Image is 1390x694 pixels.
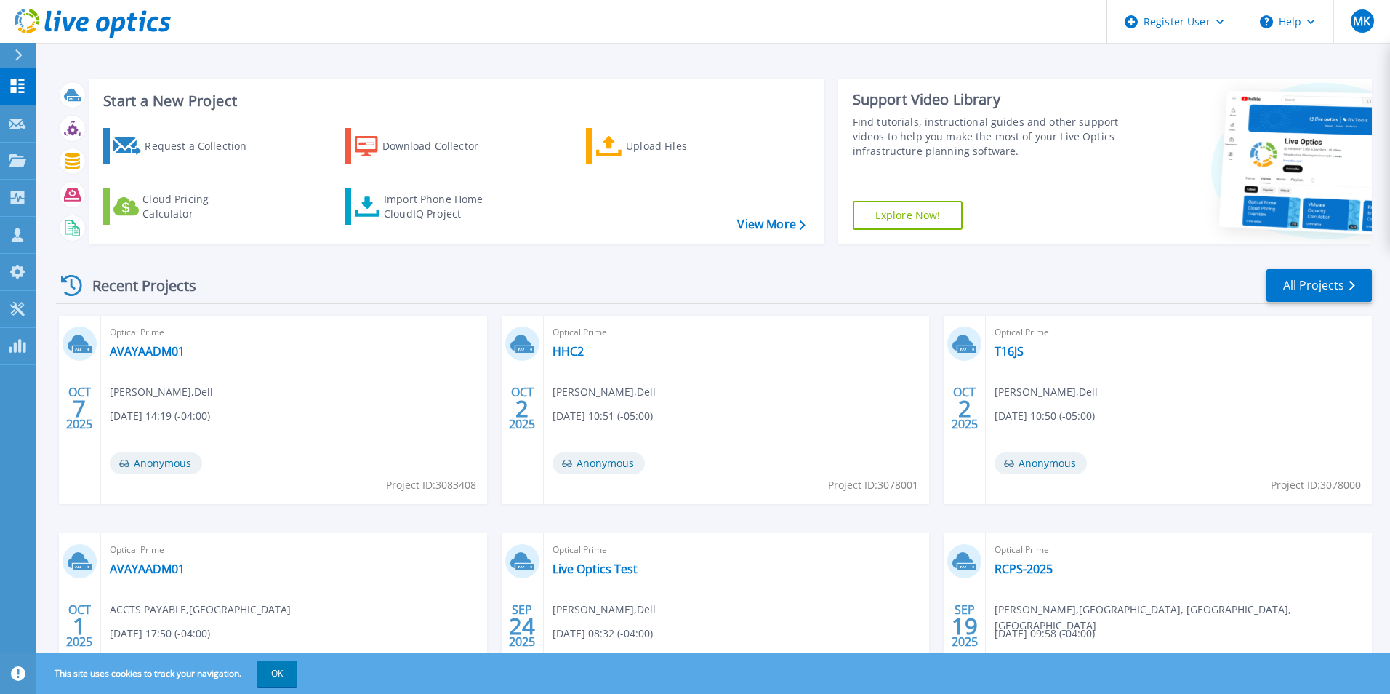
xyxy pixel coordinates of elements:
[737,218,805,231] a: View More
[103,93,805,109] h3: Start a New Project
[145,132,261,161] div: Request a Collection
[995,324,1363,340] span: Optical Prime
[345,128,507,164] a: Download Collector
[853,90,1125,109] div: Support Video Library
[553,562,638,576] a: Live Optics Test
[1353,15,1370,27] span: MK
[853,115,1125,159] div: Find tutorials, instructional guides and other support videos to help you make the most of your L...
[382,132,499,161] div: Download Collector
[553,542,921,558] span: Optical Prime
[384,192,497,221] div: Import Phone Home CloudIQ Project
[553,384,656,400] span: [PERSON_NAME] , Dell
[1271,477,1361,493] span: Project ID: 3078000
[553,344,584,359] a: HHC2
[110,452,202,474] span: Anonymous
[142,192,259,221] div: Cloud Pricing Calculator
[995,344,1024,359] a: T16JS
[65,599,93,653] div: OCT 2025
[586,128,748,164] a: Upload Files
[553,324,921,340] span: Optical Prime
[951,382,979,435] div: OCT 2025
[40,661,297,687] span: This site uses cookies to track your navigation.
[56,268,216,303] div: Recent Projects
[995,384,1098,400] span: [PERSON_NAME] , Dell
[508,382,536,435] div: OCT 2025
[103,188,265,225] a: Cloud Pricing Calculator
[110,324,478,340] span: Optical Prime
[110,626,210,642] span: [DATE] 17:50 (-04:00)
[110,542,478,558] span: Optical Prime
[386,477,476,493] span: Project ID: 3083408
[110,602,291,618] span: ACCTS PAYABLE , [GEOGRAPHIC_DATA]
[952,620,978,632] span: 19
[103,128,265,164] a: Request a Collection
[110,384,213,400] span: [PERSON_NAME] , Dell
[553,452,645,474] span: Anonymous
[553,626,653,642] span: [DATE] 08:32 (-04:00)
[110,408,210,424] span: [DATE] 14:19 (-04:00)
[553,408,653,424] span: [DATE] 10:51 (-05:00)
[853,201,963,230] a: Explore Now!
[508,599,536,653] div: SEP 2025
[65,382,93,435] div: OCT 2025
[257,661,297,687] button: OK
[995,542,1363,558] span: Optical Prime
[509,620,535,632] span: 24
[995,452,1087,474] span: Anonymous
[995,602,1372,634] span: [PERSON_NAME] , [GEOGRAPHIC_DATA], [GEOGRAPHIC_DATA], [GEOGRAPHIC_DATA]
[995,408,1095,424] span: [DATE] 10:50 (-05:00)
[995,626,1095,642] span: [DATE] 09:58 (-04:00)
[515,402,529,415] span: 2
[110,344,185,359] a: AVAYAADM01
[828,477,918,493] span: Project ID: 3078001
[626,132,742,161] div: Upload Files
[1266,269,1372,302] a: All Projects
[73,402,86,415] span: 7
[995,562,1053,576] a: RCPS-2025
[553,602,656,618] span: [PERSON_NAME] , Dell
[958,402,971,415] span: 2
[951,599,979,653] div: SEP 2025
[110,562,185,576] a: AVAYAADM01
[73,620,86,632] span: 1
